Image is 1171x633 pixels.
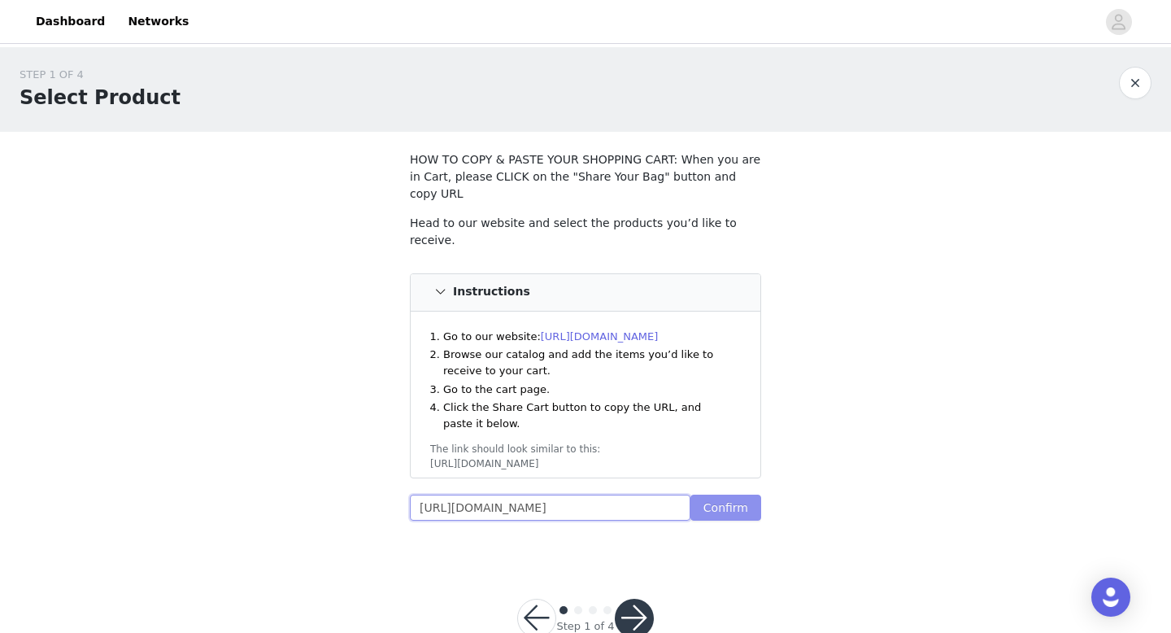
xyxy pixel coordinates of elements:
p: Head to our website and select the products you’d like to receive. [410,215,761,249]
li: Click the Share Cart button to copy the URL, and paste it below. [443,399,733,431]
li: Go to our website: [443,329,733,345]
a: Dashboard [26,3,115,40]
div: Open Intercom Messenger [1091,578,1130,617]
li: Browse our catalog and add the items you’d like to receive to your cart. [443,347,733,378]
div: The link should look similar to this: [430,442,741,456]
button: Confirm [690,495,761,521]
div: avatar [1111,9,1126,35]
h1: Select Product [20,83,181,112]
a: Networks [118,3,198,40]
div: [URL][DOMAIN_NAME] [430,456,741,471]
h4: Instructions [453,286,530,299]
p: HOW TO COPY & PASTE YOUR SHOPPING CART: When you are in Cart, please CLICK on the "Share Your Bag... [410,151,761,203]
li: Go to the cart page. [443,382,733,398]
input: Checkout URL [410,495,690,521]
div: STEP 1 OF 4 [20,67,181,83]
a: [URL][DOMAIN_NAME] [541,330,659,343]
